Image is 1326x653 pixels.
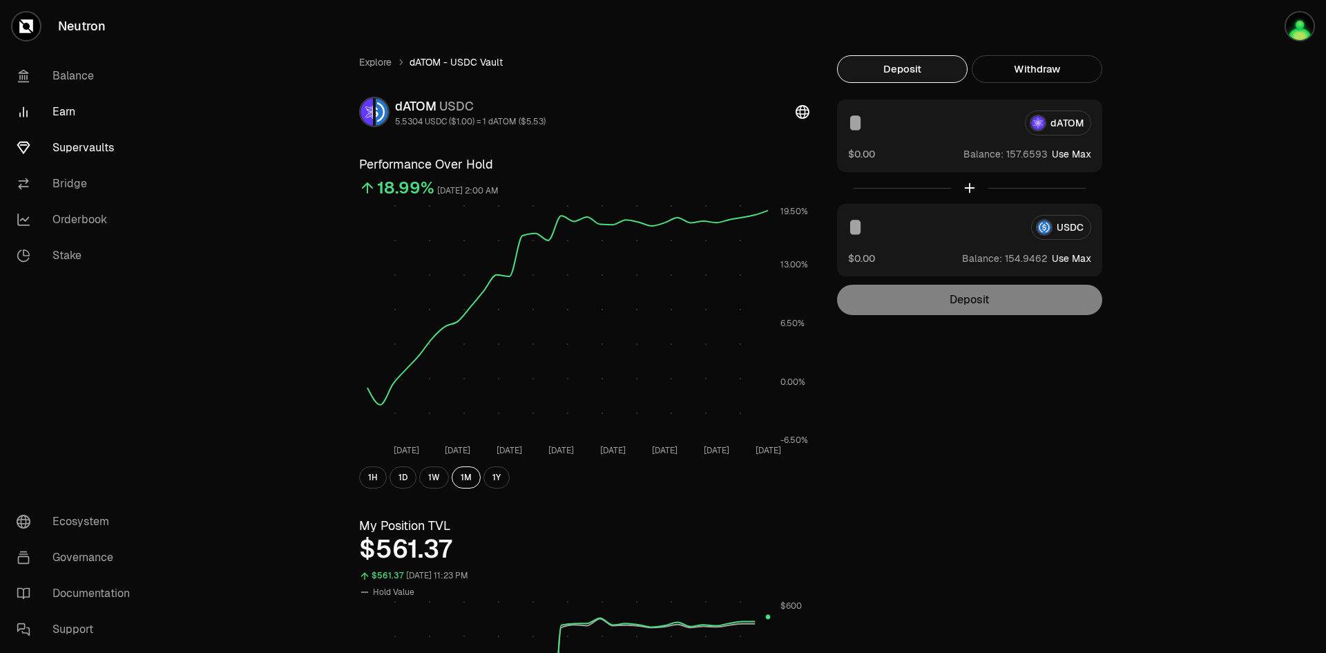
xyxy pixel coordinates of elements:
[848,146,875,161] button: $0.00
[848,251,875,265] button: $0.00
[6,202,149,238] a: Orderbook
[780,259,808,270] tspan: 13.00%
[548,445,574,456] tspan: [DATE]
[652,445,678,456] tspan: [DATE]
[439,98,474,114] span: USDC
[445,445,470,456] tspan: [DATE]
[600,445,626,456] tspan: [DATE]
[6,166,149,202] a: Bridge
[6,576,149,612] a: Documentation
[6,130,149,166] a: Supervaults
[359,516,809,536] h3: My Position TVL
[780,600,802,612] tspan: $600
[780,318,805,329] tspan: 6.50%
[704,445,729,456] tspan: [DATE]
[6,540,149,576] a: Governance
[483,466,510,489] button: 1Y
[6,94,149,130] a: Earn
[390,466,416,489] button: 1D
[6,504,149,540] a: Ecosystem
[437,183,499,199] div: [DATE] 2:00 AM
[6,612,149,647] a: Support
[756,445,781,456] tspan: [DATE]
[972,55,1102,83] button: Withdraw
[359,155,809,174] h3: Performance Over Hold
[780,377,805,388] tspan: 0.00%
[963,147,1003,161] span: Balance:
[962,252,1002,265] span: Balance:
[419,466,449,489] button: 1W
[497,445,522,456] tspan: [DATE]
[361,98,373,126] img: dATOM Logo
[452,466,481,489] button: 1M
[406,568,468,584] div: [DATE] 11:23 PM
[837,55,968,83] button: Deposit
[359,466,387,489] button: 1H
[6,238,149,274] a: Stake
[394,445,419,456] tspan: [DATE]
[1052,252,1091,265] button: Use Max
[780,206,808,217] tspan: 19.50%
[359,55,392,69] a: Explore
[410,55,503,69] span: dATOM - USDC Vault
[373,587,414,598] span: Hold Value
[377,177,434,199] div: 18.99%
[1286,12,1314,40] img: picsou
[376,98,388,126] img: USDC Logo
[6,58,149,94] a: Balance
[359,55,809,69] nav: breadcrumb
[359,536,809,563] div: $561.37
[780,435,808,446] tspan: -6.50%
[1052,147,1091,161] button: Use Max
[395,116,546,127] div: 5.5304 USDC ($1.00) = 1 dATOM ($5.53)
[372,568,403,584] div: $561.37
[395,97,546,116] div: dATOM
